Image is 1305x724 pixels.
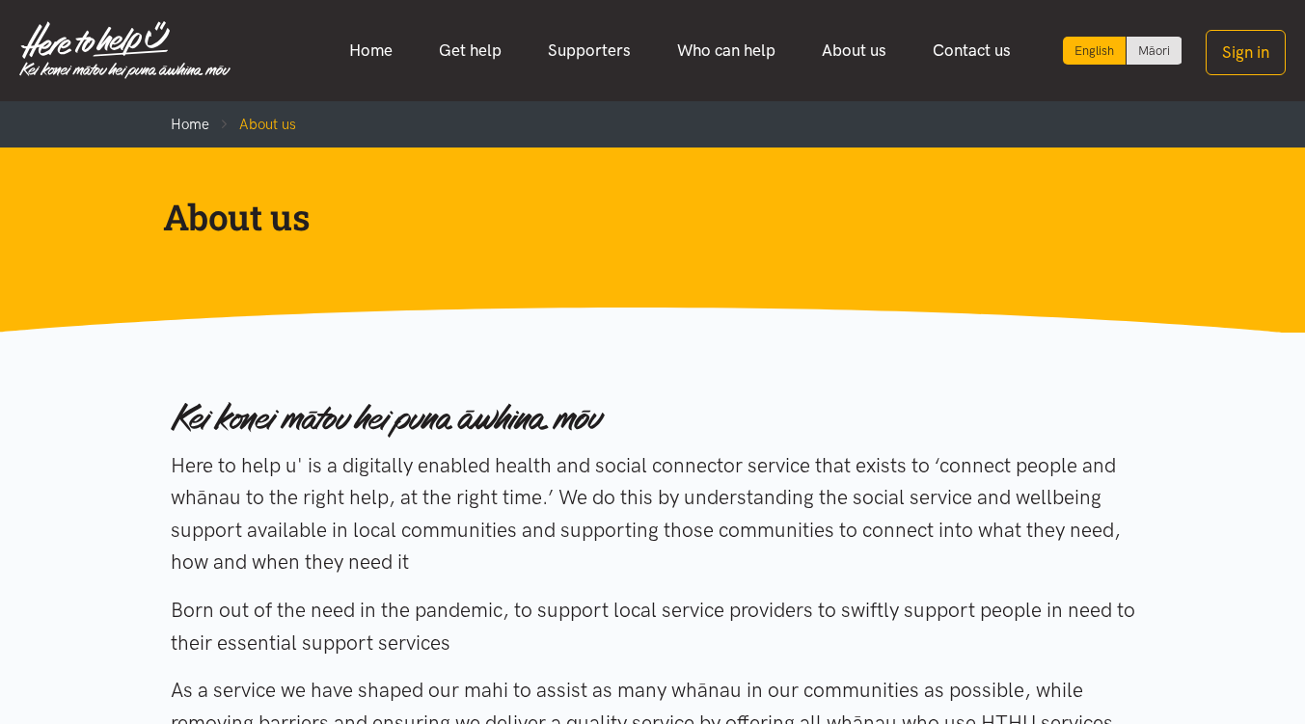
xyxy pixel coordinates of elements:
div: Current language [1063,37,1127,65]
a: About us [799,30,910,71]
p: Born out of the need in the pandemic, to support local service providers to swiftly support peopl... [171,594,1135,658]
h1: About us [163,194,1112,240]
a: Supporters [525,30,654,71]
img: Home [19,21,231,79]
a: Switch to Te Reo Māori [1127,37,1182,65]
p: Here to help u' is a digitally enabled health and social connector service that exists to ‘connec... [171,449,1135,578]
a: Who can help [654,30,799,71]
button: Sign in [1206,30,1286,75]
a: Contact us [910,30,1034,71]
a: Get help [416,30,525,71]
li: About us [209,113,296,136]
a: Home [326,30,416,71]
a: Home [171,116,209,133]
div: Language toggle [1063,37,1183,65]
